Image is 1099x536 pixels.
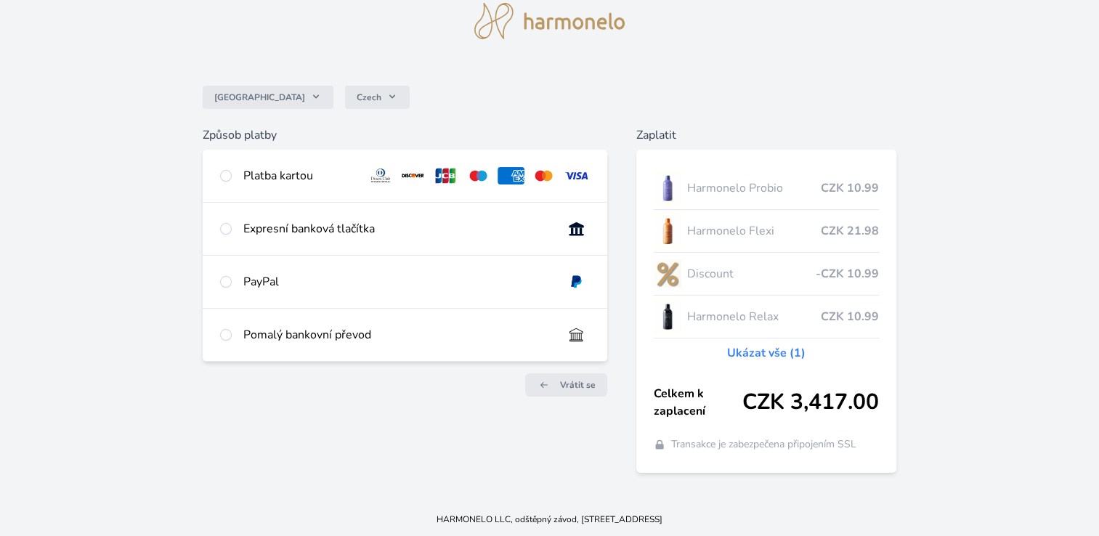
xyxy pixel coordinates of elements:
[530,167,557,184] img: mc.svg
[400,167,426,184] img: discover.svg
[465,167,492,184] img: maestro.svg
[560,379,596,391] span: Vrátit se
[345,86,410,109] button: Czech
[563,326,590,344] img: bankTransfer_IBAN.svg
[727,344,806,362] a: Ukázat vše (1)
[243,167,356,184] div: Platba kartou
[474,3,625,39] img: logo.svg
[821,179,879,197] span: CZK 10.99
[563,273,590,291] img: paypal.svg
[203,126,607,144] h6: Způsob platby
[525,373,607,397] a: Vrátit se
[243,220,551,237] div: Expresní banková tlačítka
[742,389,879,415] span: CZK 3,417.00
[563,220,590,237] img: onlineBanking_CZ.svg
[687,222,821,240] span: Harmonelo Flexi
[203,86,333,109] button: [GEOGRAPHIC_DATA]
[816,265,879,283] span: -CZK 10.99
[654,299,681,335] img: CLEAN_RELAX_se_stinem_x-lo.jpg
[432,167,459,184] img: jcb.svg
[636,126,896,144] h6: Zaplatit
[687,308,821,325] span: Harmonelo Relax
[671,437,856,452] span: Transakce je zabezpečena připojením SSL
[368,167,394,184] img: diners.svg
[214,92,305,103] span: [GEOGRAPHIC_DATA]
[563,167,590,184] img: visa.svg
[654,213,681,249] img: CLEAN_FLEXI_se_stinem_x-hi_(1)-lo.jpg
[243,326,551,344] div: Pomalý bankovní převod
[243,273,551,291] div: PayPal
[654,170,681,206] img: CLEAN_PROBIO_se_stinem_x-lo.jpg
[687,265,816,283] span: Discount
[821,222,879,240] span: CZK 21.98
[687,179,821,197] span: Harmonelo Probio
[821,308,879,325] span: CZK 10.99
[654,385,742,420] span: Celkem k zaplacení
[357,92,381,103] span: Czech
[654,256,681,292] img: discount-lo.png
[498,167,524,184] img: amex.svg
